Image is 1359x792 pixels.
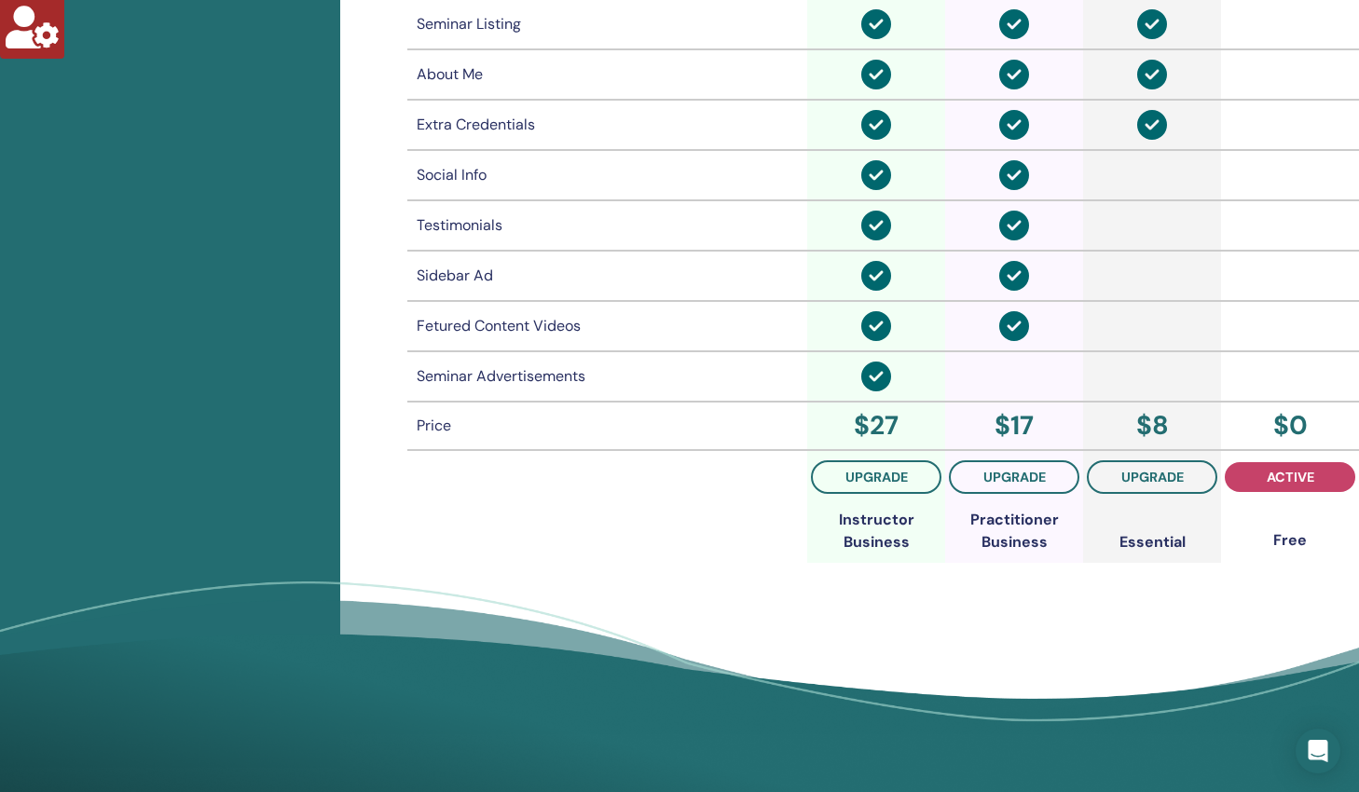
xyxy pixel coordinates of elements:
div: Extra Credentials [417,114,798,136]
div: Instructor Business [807,509,945,553]
div: Social Info [417,164,798,186]
button: upgrade [1087,460,1217,494]
div: Sidebar Ad [417,265,798,287]
img: circle-check-solid.svg [861,110,891,140]
img: circle-check-solid.svg [999,160,1029,190]
span: active [1267,469,1314,485]
img: circle-check-solid.svg [861,261,891,291]
div: About Me [417,63,798,86]
img: circle-check-solid.svg [1137,60,1167,89]
span: upgrade [983,469,1046,485]
img: circle-check-solid.svg [1137,110,1167,140]
img: circle-check-solid.svg [861,9,891,39]
img: circle-check-solid.svg [999,9,1029,39]
div: $ 0 [1225,406,1355,445]
img: circle-check-solid.svg [999,311,1029,341]
span: upgrade [1121,469,1184,485]
span: upgrade [845,469,908,485]
div: Practitioner Business [945,509,1083,553]
button: active [1225,462,1355,492]
img: circle-check-solid.svg [999,110,1029,140]
button: upgrade [949,460,1079,494]
div: Essential [1119,531,1186,553]
img: circle-check-solid.svg [999,261,1029,291]
img: circle-check-solid.svg [861,362,891,391]
div: Seminar Advertisements [417,365,798,388]
img: circle-check-solid.svg [1137,9,1167,39]
img: circle-check-solid.svg [999,211,1029,240]
div: Free [1273,529,1307,552]
img: circle-check-solid.svg [861,160,891,190]
div: Fetured Content Videos [417,315,798,337]
div: Seminar Listing [417,13,798,35]
img: circle-check-solid.svg [861,211,891,240]
div: $ 17 [949,406,1079,445]
div: Open Intercom Messenger [1296,729,1340,773]
button: upgrade [811,460,941,494]
img: circle-check-solid.svg [861,60,891,89]
img: circle-check-solid.svg [861,311,891,341]
div: Testimonials [417,214,798,237]
div: $ 8 [1087,406,1217,445]
div: $ 27 [811,406,941,445]
img: circle-check-solid.svg [999,60,1029,89]
div: Price [417,415,798,437]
